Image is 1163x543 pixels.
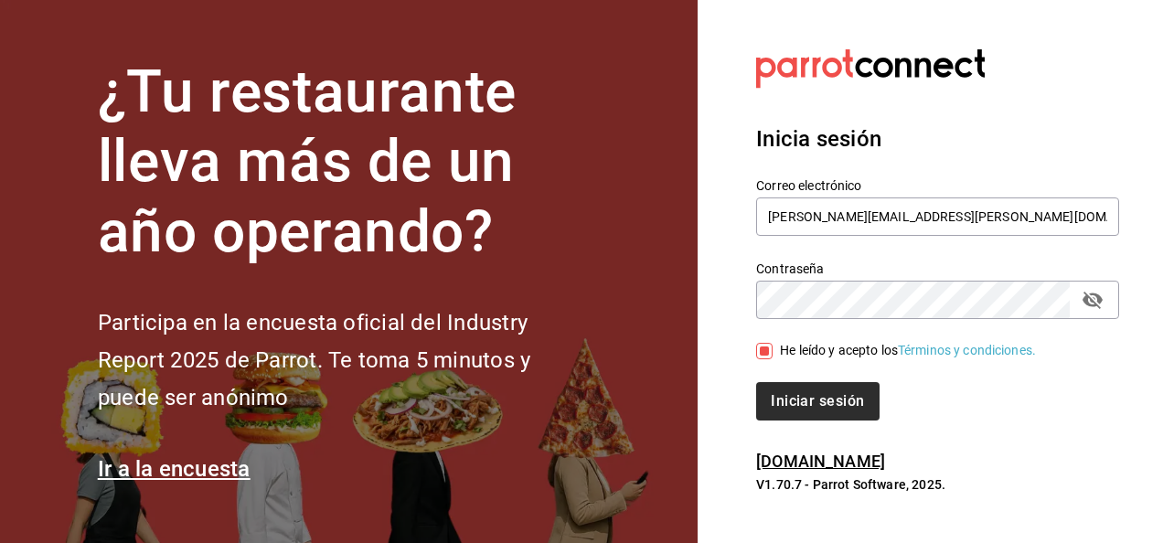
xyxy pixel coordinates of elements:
[898,343,1036,357] a: Términos y condiciones.
[756,452,885,471] a: [DOMAIN_NAME]
[756,382,879,421] button: Iniciar sesión
[756,178,1119,191] label: Correo electrónico
[756,475,1119,494] p: V1.70.7 - Parrot Software, 2025.
[98,456,251,482] a: Ir a la encuesta
[756,261,1119,274] label: Contraseña
[98,304,592,416] h2: Participa en la encuesta oficial del Industry Report 2025 de Parrot. Te toma 5 minutos y puede se...
[1077,284,1108,315] button: passwordField
[780,341,1036,360] div: He leído y acepto los
[98,58,592,268] h1: ¿Tu restaurante lleva más de un año operando?
[756,197,1119,236] input: Ingresa tu correo electrónico
[756,122,1119,155] h3: Inicia sesión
